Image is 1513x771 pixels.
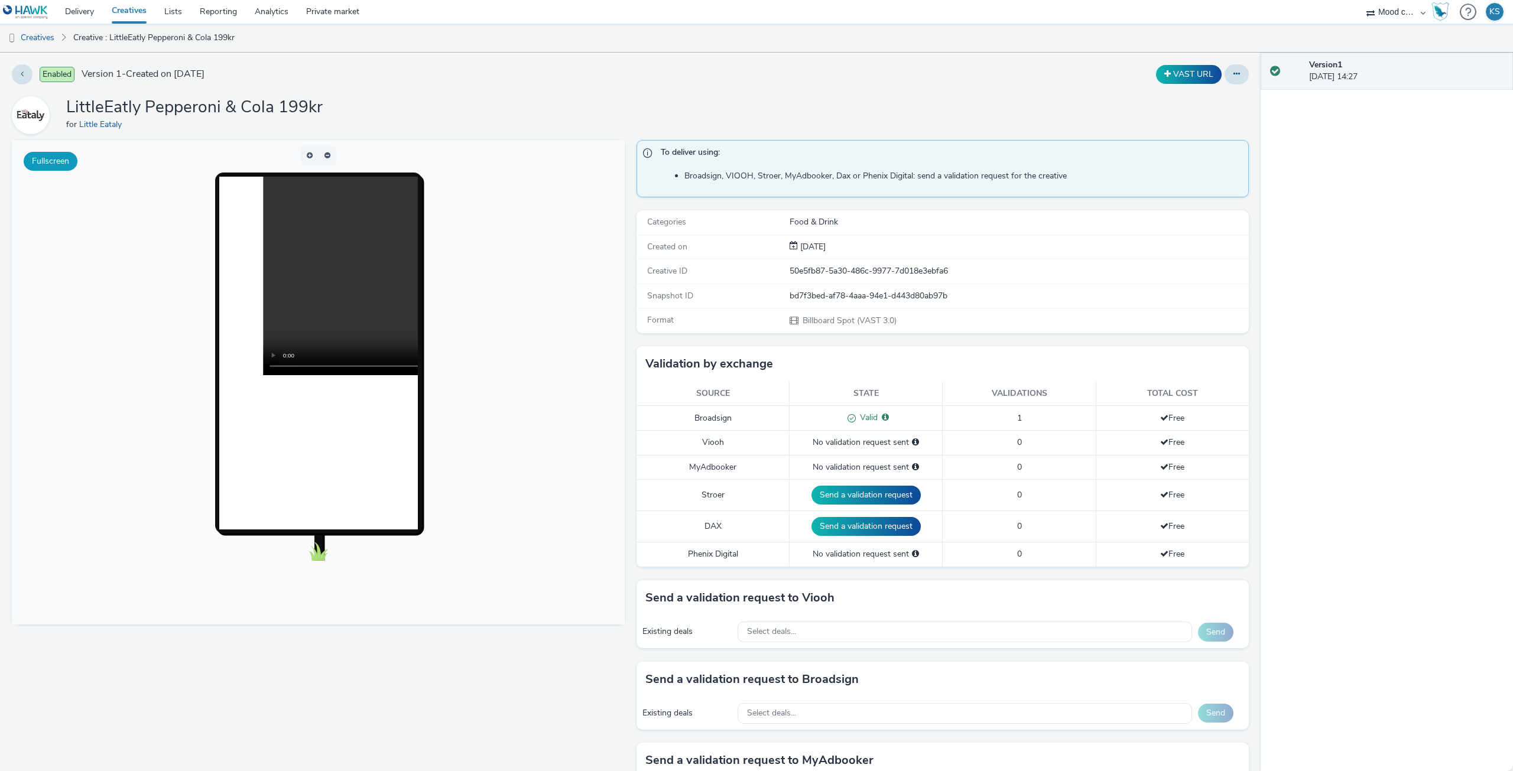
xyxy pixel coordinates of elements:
[645,355,773,373] h3: Validation by exchange
[1156,65,1222,84] button: VAST URL
[67,24,241,52] a: Creative : LittleEatly Pepperoni & Cola 199kr
[647,314,674,326] span: Format
[1198,623,1233,642] button: Send
[14,98,48,132] img: Little Eataly
[1017,489,1022,500] span: 0
[637,431,790,455] td: Viooh
[1017,520,1022,532] span: 0
[1017,412,1022,424] span: 1
[811,486,921,505] button: Send a validation request
[66,96,323,119] h1: LittleEatly Pepperoni & Cola 199kr
[747,708,796,718] span: Select deals...
[6,32,18,44] img: dooh
[790,265,1248,277] div: 50e5fb87-5a30-486c-9977-7d018e3ebfa6
[790,382,943,406] th: State
[943,382,1096,406] th: Validations
[1431,2,1454,21] a: Hawk Academy
[1160,412,1184,424] span: Free
[1017,461,1022,473] span: 0
[798,241,826,252] span: [DATE]
[12,109,54,121] a: Little Eataly
[1431,2,1449,21] img: Hawk Academy
[1153,65,1225,84] div: Duplicate the creative as a VAST URL
[82,67,204,81] span: Version 1 - Created on [DATE]
[1160,548,1184,559] span: Free
[661,147,1237,162] span: To deliver using:
[796,548,936,560] div: No validation request sent
[1096,382,1249,406] th: Total cost
[1309,59,1342,70] strong: Version 1
[912,461,919,473] div: Please select a deal below and click on Send to send a validation request to MyAdbooker.
[637,480,790,511] td: Stroer
[796,461,936,473] div: No validation request sent
[798,241,826,253] div: Creation 04 July 2025, 14:27
[747,627,796,637] span: Select deals...
[645,589,835,607] h3: Send a validation request to Viooh
[1309,59,1504,83] div: [DATE] 14:27
[645,752,874,769] h3: Send a validation request to MyAdbooker
[1160,437,1184,448] span: Free
[790,216,1248,228] div: Food & Drink
[79,119,126,130] a: Little Eataly
[801,315,897,326] span: Billboard Spot (VAST 3.0)
[856,412,878,423] span: Valid
[684,170,1243,182] li: Broadsign, VIOOH, Stroer, MyAdbooker, Dax or Phenix Digital: send a validation request for the cr...
[1017,548,1022,559] span: 0
[1489,3,1500,21] div: KS
[647,265,687,276] span: Creative ID
[40,67,74,82] span: Enabled
[637,406,790,431] td: Broadsign
[912,548,919,560] div: Please select a deal below and click on Send to send a validation request to Phenix Digital.
[642,707,732,719] div: Existing deals
[1198,704,1233,723] button: Send
[647,216,686,227] span: Categories
[637,542,790,567] td: Phenix Digital
[796,437,936,448] div: No validation request sent
[66,119,79,130] span: for
[3,5,48,19] img: undefined Logo
[790,290,1248,302] div: bd7f3bed-af78-4aaa-94e1-d443d80ab97b
[647,290,693,301] span: Snapshot ID
[1017,437,1022,448] span: 0
[1160,489,1184,500] span: Free
[637,511,790,542] td: DAX
[647,241,687,252] span: Created on
[912,437,919,448] div: Please select a deal below and click on Send to send a validation request to Viooh.
[811,517,921,536] button: Send a validation request
[642,626,732,637] div: Existing deals
[24,152,77,171] button: Fullscreen
[1160,461,1184,473] span: Free
[637,382,790,406] th: Source
[1160,520,1184,532] span: Free
[637,455,790,479] td: MyAdbooker
[645,671,859,688] h3: Send a validation request to Broadsign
